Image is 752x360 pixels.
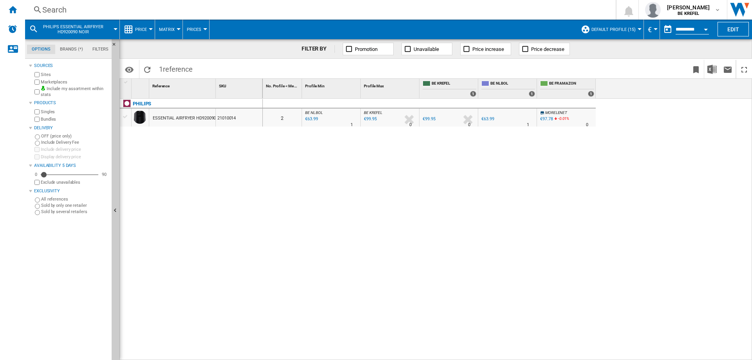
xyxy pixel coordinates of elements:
b: BE KREFEL [678,11,699,16]
div: Exclusivity [34,188,108,194]
div: Profile Min Sort None [304,79,360,91]
div: Sources [34,63,108,69]
span: Matrix [159,27,175,32]
span: [PERSON_NAME] [667,4,710,11]
i: % [557,115,562,125]
label: Sold by several retailers [41,209,108,215]
span: PHILIPS ESSENTIAL AIRFRYER HD920090 NOIR [42,24,105,34]
button: Price decrease [519,43,570,55]
div: €63.99 [481,116,494,121]
div: FILTER BY [302,45,335,53]
label: Bundles [41,116,108,122]
button: Reload [139,60,155,78]
div: Default profile (15) [581,20,640,39]
input: Singles [34,109,40,114]
button: Default profile (15) [591,20,640,39]
span: BE NL BOL [490,81,535,87]
div: €99.95 [423,116,435,121]
input: Marketplaces [34,80,40,85]
div: 90 [100,172,108,177]
img: mysite-bg-18x18.png [41,86,45,90]
button: € [648,20,656,39]
span: BE FR AMAZON [549,81,594,87]
button: Options [121,62,137,76]
div: No. Profile < Me Sort None [264,79,302,91]
div: 1 offers sold by BE NL BOL [529,91,535,97]
div: Profile Max Sort None [362,79,419,91]
button: Bookmark this report [688,60,704,78]
div: 21010014 [216,109,262,127]
input: All references [35,197,40,203]
button: Edit [718,22,749,36]
label: Display delivery price [41,154,108,160]
input: Sold by only one retailer [35,204,40,209]
input: Include my assortment within stats [34,87,40,97]
div: Delivery Time : 0 day [468,121,470,129]
div: Prices [187,20,205,39]
label: OFF (price only) [41,133,108,139]
button: Promotion [343,43,394,55]
span: MORELENET [545,110,567,115]
img: profile.jpg [645,2,661,18]
button: Open calendar [699,21,713,35]
input: Display delivery price [34,154,40,159]
div: Sort None [362,79,419,91]
div: €97.78 [540,116,553,121]
button: Price [135,20,151,39]
div: Delivery [34,125,108,131]
img: excel-24x24.png [707,65,717,74]
input: Sites [34,72,40,77]
label: Sites [41,72,108,78]
span: BE KREFEL [432,81,476,87]
span: BE KREFEL [364,110,382,115]
div: Sort None [133,79,149,91]
span: 1 [155,60,197,76]
div: BE FR AMAZON 1 offers sold by BE FR AMAZON [539,79,596,98]
div: Sort None [264,79,302,91]
div: Search [42,4,595,15]
label: Singles [41,109,108,115]
div: Last updated : Monday, 11 August 2025 05:07 [304,115,318,123]
div: Sort None [304,79,360,91]
span: Reference [152,84,170,88]
input: Sold by several retailers [35,210,40,215]
div: Click to filter on that brand [133,99,151,109]
md-tab-item: Options [27,45,55,54]
label: All references [41,196,108,202]
label: Marketplaces [41,79,108,85]
button: Download in Excel [704,60,720,78]
button: Hide [112,39,121,53]
button: Price increase [460,43,511,55]
div: Matrix [159,20,179,39]
div: €63.99 [480,115,494,123]
md-tab-item: Filters [88,45,113,54]
div: BE KREFEL 1 offers sold by BE KREFEL [421,79,478,98]
label: Exclude unavailables [41,179,108,185]
div: Sort None [151,79,215,91]
span: Profile Max [364,84,384,88]
label: Include my assortment within stats [41,86,108,98]
button: md-calendar [660,22,676,37]
span: SKU [219,84,226,88]
div: Delivery Time : 0 day [586,121,588,129]
button: Maximize [736,60,752,78]
div: €97.78 [539,115,553,123]
md-menu: Currency [644,20,660,39]
label: Sold by only one retailer [41,203,108,208]
label: Include Delivery Fee [41,139,108,145]
span: Price [135,27,147,32]
md-slider: Availability [41,171,98,179]
md-tab-item: Brands (*) [55,45,88,54]
span: reference [163,65,193,73]
span: Price increase [472,46,504,52]
span: Price decrease [531,46,564,52]
input: Display delivery price [34,180,40,185]
div: Sort None [217,79,262,91]
input: Bundles [34,117,40,122]
div: 0 [33,172,39,177]
div: PHILIPS ESSENTIAL AIRFRYER HD920090 NOIR [29,20,116,39]
div: BE NL BOL 1 offers sold by BE NL BOL [480,79,537,98]
span: Promotion [355,46,378,52]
